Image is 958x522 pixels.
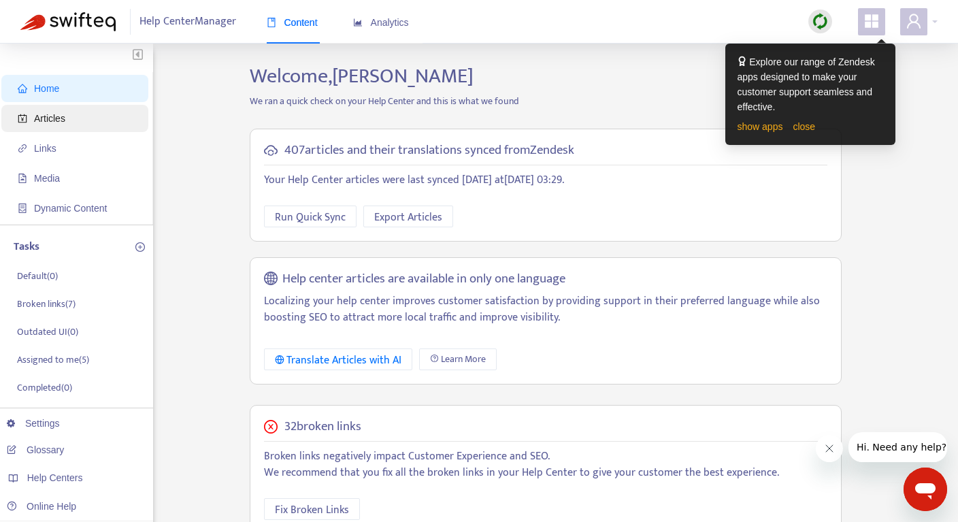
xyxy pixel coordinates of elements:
h5: 32 broken links [284,419,361,435]
span: Analytics [353,17,409,28]
div: Translate Articles with AI [275,352,402,369]
a: Settings [7,418,60,429]
img: sync.dc5367851b00ba804db3.png [812,13,829,30]
span: user [906,13,922,29]
a: Online Help [7,501,76,512]
button: Fix Broken Links [264,498,360,520]
p: Broken links ( 7 ) [17,297,76,311]
span: Help Center Manager [139,9,236,35]
p: Assigned to me ( 5 ) [17,353,89,367]
p: We ran a quick check on your Help Center and this is what we found [239,94,852,108]
a: Learn More [419,348,497,370]
span: Links [34,143,56,154]
a: Glossary [7,444,64,455]
iframe: Button to launch messaging window [904,468,947,511]
a: close [793,121,815,132]
span: account-book [18,114,27,123]
span: Content [267,17,318,28]
span: link [18,144,27,153]
p: Tasks [14,239,39,255]
a: show apps [738,121,783,132]
img: Swifteq [20,12,116,31]
div: Explore our range of Zendesk apps designed to make your customer support seamless and effective. [738,54,883,114]
span: area-chart [353,18,363,27]
iframe: Close message [816,435,843,462]
span: Media [34,173,60,184]
p: Localizing your help center improves customer satisfaction by providing support in their preferre... [264,293,827,326]
p: Default ( 0 ) [17,269,58,283]
span: Help Centers [27,472,83,483]
span: Dynamic Content [34,203,107,214]
span: global [264,272,278,287]
iframe: Message from company [848,432,947,462]
span: Articles [34,113,65,124]
h5: Help center articles are available in only one language [282,272,565,287]
p: Broken links negatively impact Customer Experience and SEO. We recommend that you fix all the bro... [264,448,827,481]
span: Home [34,83,59,94]
span: Fix Broken Links [275,502,349,519]
p: Completed ( 0 ) [17,380,72,395]
p: Your Help Center articles were last synced [DATE] at [DATE] 03:29 . [264,172,827,189]
button: Export Articles [363,206,453,227]
span: Welcome, [PERSON_NAME] [250,59,474,93]
span: home [18,84,27,93]
h5: 407 articles and their translations synced from Zendesk [284,143,574,159]
span: Run Quick Sync [275,209,346,226]
span: plus-circle [135,242,145,252]
span: Learn More [441,352,486,367]
button: Translate Articles with AI [264,348,413,370]
span: Export Articles [374,209,442,226]
span: file-image [18,174,27,183]
span: book [267,18,276,27]
button: Run Quick Sync [264,206,357,227]
p: Outdated UI ( 0 ) [17,325,78,339]
span: cloud-sync [264,144,278,157]
span: appstore [863,13,880,29]
span: container [18,203,27,213]
span: close-circle [264,420,278,434]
